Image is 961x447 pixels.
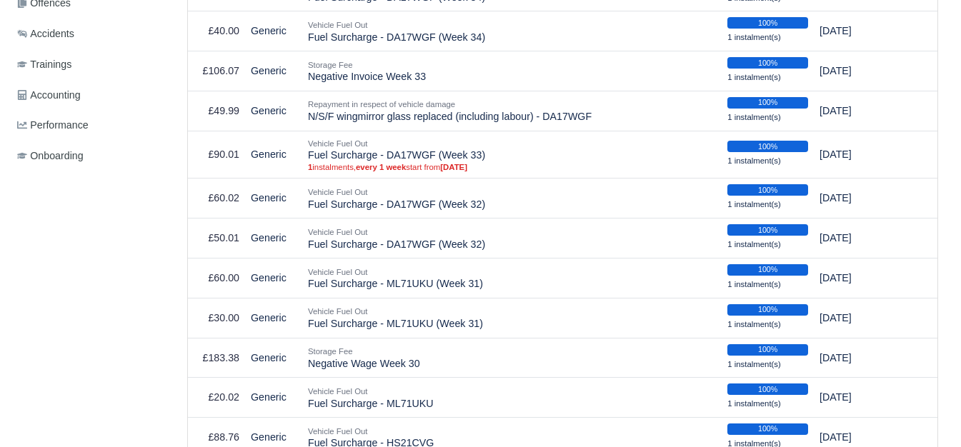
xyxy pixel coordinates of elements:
[727,57,808,69] div: 100%
[245,338,302,378] td: Generic
[245,298,302,338] td: Generic
[188,298,245,338] td: £30.00
[308,387,367,396] small: Vehicle Fuel Out
[308,163,312,171] strong: 1
[814,219,907,258] td: [DATE]
[727,73,781,81] small: 1 instalment(s)
[245,179,302,219] td: Generic
[727,184,808,196] div: 100%
[814,258,907,298] td: [DATE]
[302,131,722,179] td: Fuel Surcharge - DA17WGF (Week 33)
[308,188,367,196] small: Vehicle Fuel Out
[727,264,808,276] div: 100%
[308,228,367,236] small: Vehicle Fuel Out
[727,399,781,408] small: 1 instalment(s)
[440,163,467,171] strong: [DATE]
[188,179,245,219] td: £60.02
[814,131,907,179] td: [DATE]
[308,347,353,356] small: Storage Fee
[188,11,245,51] td: £40.00
[308,61,353,69] small: Storage Fee
[17,87,81,104] span: Accounting
[188,219,245,258] td: £50.01
[308,162,716,172] small: instalments, start from
[356,163,406,171] strong: every 1 week
[302,258,722,298] td: Fuel Surcharge - ML71UKU (Week 31)
[727,17,808,29] div: 100%
[727,156,781,165] small: 1 instalment(s)
[727,320,781,328] small: 1 instalment(s)
[727,304,808,316] div: 100%
[17,26,74,42] span: Accidents
[188,378,245,418] td: £20.02
[11,51,170,79] a: Trainings
[11,20,170,48] a: Accidents
[245,219,302,258] td: Generic
[188,131,245,179] td: £90.01
[245,378,302,418] td: Generic
[17,117,89,134] span: Performance
[308,427,367,436] small: Vehicle Fuel Out
[188,51,245,91] td: £106.07
[11,142,170,170] a: Onboarding
[302,11,722,51] td: Fuel Surcharge - DA17WGF (Week 34)
[245,258,302,298] td: Generic
[727,383,808,395] div: 100%
[308,139,367,148] small: Vehicle Fuel Out
[302,298,722,338] td: Fuel Surcharge - ML71UKU (Week 31)
[188,91,245,131] td: £49.99
[727,423,808,435] div: 100%
[302,219,722,258] td: Fuel Surcharge - DA17WGF (Week 32)
[11,111,170,139] a: Performance
[11,81,170,109] a: Accounting
[727,141,808,152] div: 100%
[890,378,961,447] iframe: Chat Widget
[727,360,781,368] small: 1 instalment(s)
[814,179,907,219] td: [DATE]
[727,113,781,121] small: 1 instalment(s)
[308,21,367,29] small: Vehicle Fuel Out
[727,240,781,248] small: 1 instalment(s)
[814,378,907,418] td: [DATE]
[727,280,781,288] small: 1 instalment(s)
[727,224,808,236] div: 100%
[188,258,245,298] td: £60.00
[814,51,907,91] td: [DATE]
[727,97,808,109] div: 100%
[17,56,71,73] span: Trainings
[302,338,722,378] td: Negative Wage Week 30
[727,344,808,356] div: 100%
[814,91,907,131] td: [DATE]
[245,131,302,179] td: Generic
[308,307,367,316] small: Vehicle Fuel Out
[814,298,907,338] td: [DATE]
[727,200,781,209] small: 1 instalment(s)
[302,51,722,91] td: Negative Invoice Week 33
[302,378,722,418] td: Fuel Surcharge - ML71UKU
[727,33,781,41] small: 1 instalment(s)
[188,338,245,378] td: £183.38
[814,338,907,378] td: [DATE]
[17,148,84,164] span: Onboarding
[302,91,722,131] td: N/S/F wingmirror glass replaced (including labour) - DA17WGF
[814,11,907,51] td: [DATE]
[245,91,302,131] td: Generic
[245,51,302,91] td: Generic
[308,100,455,109] small: Repayment in respect of vehicle damage
[245,11,302,51] td: Generic
[308,268,367,276] small: Vehicle Fuel Out
[302,179,722,219] td: Fuel Surcharge - DA17WGF (Week 32)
